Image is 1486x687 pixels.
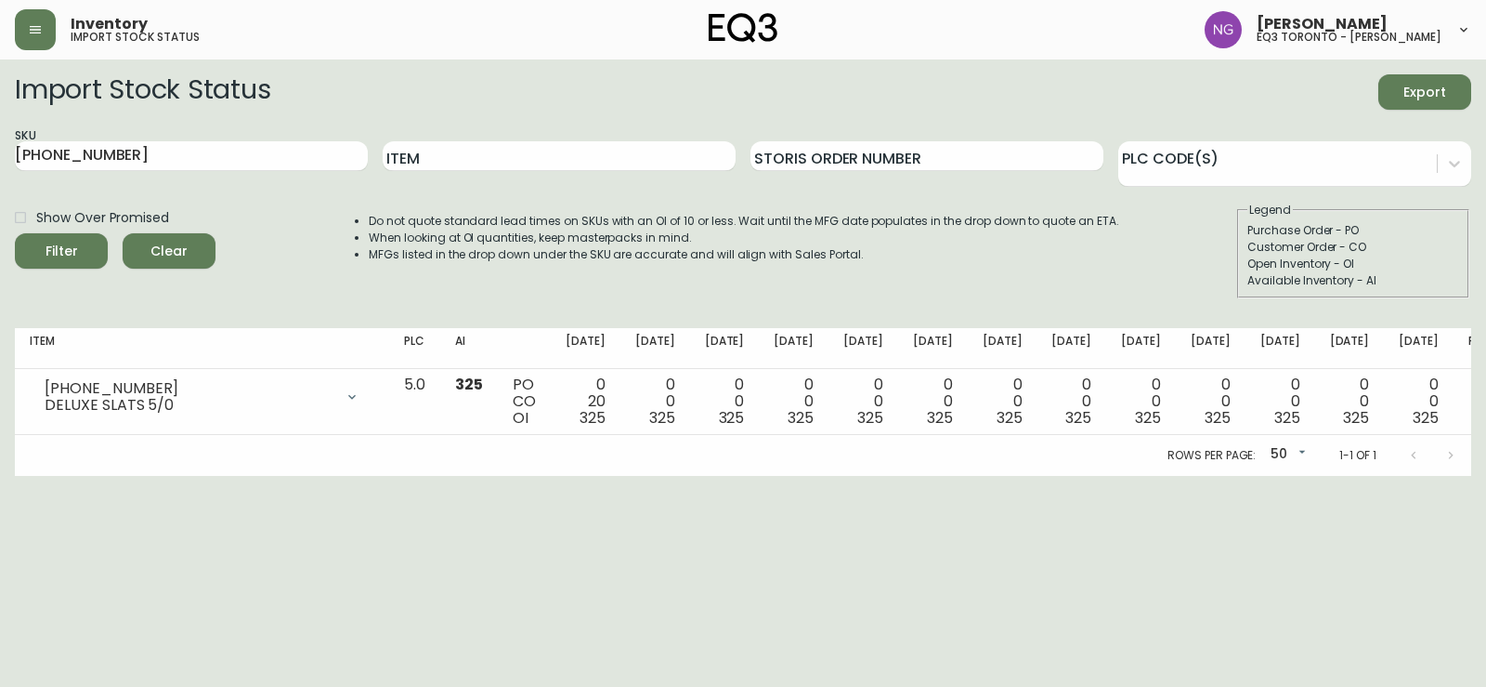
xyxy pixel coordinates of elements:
th: [DATE] [1106,328,1176,369]
span: Clear [137,240,201,263]
th: PLC [389,328,440,369]
th: [DATE] [690,328,760,369]
th: Item [15,328,389,369]
h2: Import Stock Status [15,74,270,110]
div: Available Inventory - AI [1247,272,1459,289]
img: logo [709,13,777,43]
span: 325 [1343,407,1369,429]
button: Clear [123,233,215,269]
span: 325 [649,407,675,429]
span: 325 [580,407,606,429]
td: 5.0 [389,369,440,435]
th: [DATE] [1384,328,1453,369]
img: e41bb40f50a406efe12576e11ba219ad [1205,11,1242,48]
th: [DATE] [1315,328,1385,369]
span: 325 [1065,407,1091,429]
div: 0 20 [566,377,606,427]
div: 50 [1263,440,1310,470]
div: Purchase Order - PO [1247,222,1459,239]
h5: import stock status [71,32,200,43]
span: 325 [788,407,814,429]
div: 0 0 [635,377,675,427]
div: 0 0 [843,377,883,427]
span: Inventory [71,17,148,32]
th: [DATE] [551,328,620,369]
div: [PHONE_NUMBER] [45,380,333,397]
p: Rows per page: [1167,447,1256,464]
legend: Legend [1247,202,1293,218]
div: 0 0 [774,377,814,427]
div: 0 0 [983,377,1023,427]
span: 325 [719,407,745,429]
span: OI [513,407,528,429]
div: PO CO [513,377,536,427]
div: Customer Order - CO [1247,239,1459,256]
div: 0 0 [1399,377,1439,427]
span: 325 [927,407,953,429]
li: When looking at OI quantities, keep masterpacks in mind. [369,230,1119,246]
div: DELUXE SLATS 5/0 [45,397,333,414]
span: 325 [1274,407,1300,429]
span: 325 [857,407,883,429]
th: [DATE] [898,328,968,369]
span: Export [1393,81,1456,104]
div: 0 0 [913,377,953,427]
th: AI [440,328,498,369]
th: [DATE] [828,328,898,369]
span: 325 [997,407,1023,429]
li: Do not quote standard lead times on SKUs with an OI of 10 or less. Wait until the MFG date popula... [369,213,1119,230]
button: Export [1378,74,1471,110]
div: 0 0 [705,377,745,427]
th: [DATE] [620,328,690,369]
th: [DATE] [1036,328,1106,369]
span: 325 [1135,407,1161,429]
li: MFGs listed in the drop down under the SKU are accurate and will align with Sales Portal. [369,246,1119,263]
th: [DATE] [759,328,828,369]
div: Filter [46,240,78,263]
button: Filter [15,233,108,269]
p: 1-1 of 1 [1339,447,1376,464]
th: [DATE] [1245,328,1315,369]
th: [DATE] [968,328,1037,369]
span: Show Over Promised [36,208,169,228]
div: 0 0 [1260,377,1300,427]
span: [PERSON_NAME] [1257,17,1388,32]
div: 0 0 [1051,377,1091,427]
span: 325 [1205,407,1231,429]
span: 325 [455,374,483,395]
div: 0 0 [1330,377,1370,427]
div: [PHONE_NUMBER]DELUXE SLATS 5/0 [30,377,374,417]
div: 0 0 [1191,377,1231,427]
th: [DATE] [1176,328,1245,369]
div: Open Inventory - OI [1247,256,1459,272]
span: 325 [1413,407,1439,429]
h5: eq3 toronto - [PERSON_NAME] [1257,32,1441,43]
div: 0 0 [1121,377,1161,427]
